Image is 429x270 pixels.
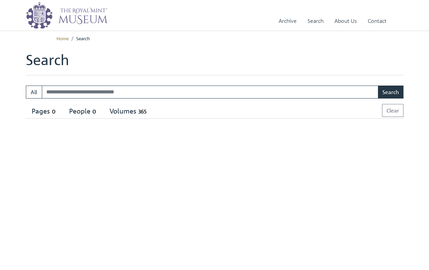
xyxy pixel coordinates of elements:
[308,11,324,31] a: Search
[90,108,98,116] span: 0
[368,11,386,31] a: Contact
[56,35,69,41] a: Home
[50,108,57,116] span: 0
[279,11,297,31] a: Archive
[76,35,90,41] span: Search
[26,51,403,75] h1: Search
[334,11,357,31] a: About Us
[110,107,148,116] div: Volumes
[26,86,42,99] button: All
[136,108,148,116] span: 365
[382,104,403,117] button: Clear
[32,107,57,116] div: Pages
[26,2,108,29] img: logo_wide.png
[69,107,98,116] div: People
[42,86,379,99] input: Enter one or more search terms...
[378,86,403,99] button: Search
